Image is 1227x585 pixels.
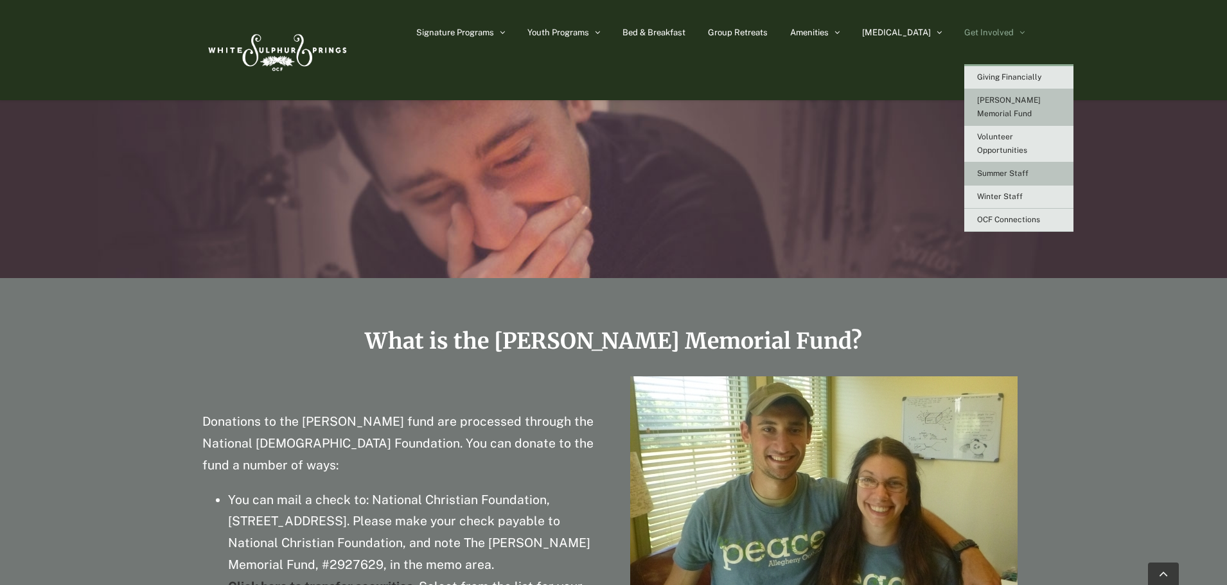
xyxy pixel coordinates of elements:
span: [MEDICAL_DATA] [862,28,931,37]
span: Get Involved [964,28,1014,37]
span: OCF Connections [977,215,1040,224]
img: White Sulphur Springs Logo [202,20,350,80]
li: You can mail a check to: National Christian Foundation, [STREET_ADDRESS]. Please make your check ... [228,489,597,576]
p: Donations to the [PERSON_NAME] fund are processed through the National [DEMOGRAPHIC_DATA] Foundat... [202,411,597,476]
span: Bed & Breakfast [622,28,685,37]
span: Youth Programs [527,28,589,37]
span: Signature Programs [416,28,494,37]
a: [PERSON_NAME] Memorial Fund [964,89,1073,126]
span: Giving Financially [977,73,1041,82]
span: Summer Staff [977,169,1028,178]
span: Group Retreats [708,28,768,37]
span: Amenities [790,28,829,37]
a: Summer Staff [964,162,1073,186]
a: Giving Financially [964,66,1073,89]
a: OCF Connections [964,209,1073,232]
a: Winter Staff [964,186,1073,209]
span: Winter Staff [977,192,1023,201]
a: Volunteer Opportunities [964,126,1073,162]
h2: What is the [PERSON_NAME] Memorial Fund? [202,329,1025,353]
span: [PERSON_NAME] Memorial Fund [977,96,1041,118]
span: Volunteer Opportunities [977,132,1027,155]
